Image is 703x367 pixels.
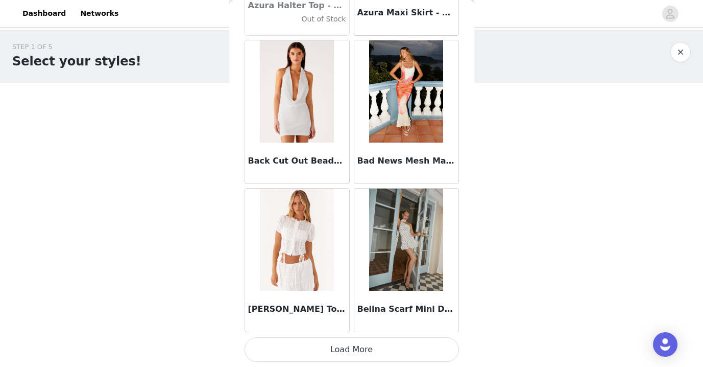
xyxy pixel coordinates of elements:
button: Load More [245,337,459,362]
div: Open Intercom Messenger [653,332,677,357]
img: Back Cut Out Beaded Sequins Mini Dress - Ivory [260,40,334,143]
a: Networks [74,2,125,25]
a: Dashboard [16,2,72,25]
h3: Bad News Mesh Maxi Dress - Yellow Floral [357,155,455,167]
h4: Out of Stock [248,14,346,25]
h3: Back Cut Out Beaded Sequins Mini Dress - Ivory [248,155,346,167]
div: avatar [665,6,675,22]
div: STEP 1 OF 5 [12,42,141,52]
h3: Belina Scarf Mini Dress - White Polkadot [357,303,455,315]
h1: Select your styles! [12,52,141,71]
img: Beatrix Top - White [260,189,334,291]
img: Belina Scarf Mini Dress - White Polkadot [369,189,443,291]
img: Bad News Mesh Maxi Dress - Yellow Floral [369,40,443,143]
h3: [PERSON_NAME] Top - White [248,303,346,315]
h3: Azura Maxi Skirt - Yellow [357,7,455,19]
